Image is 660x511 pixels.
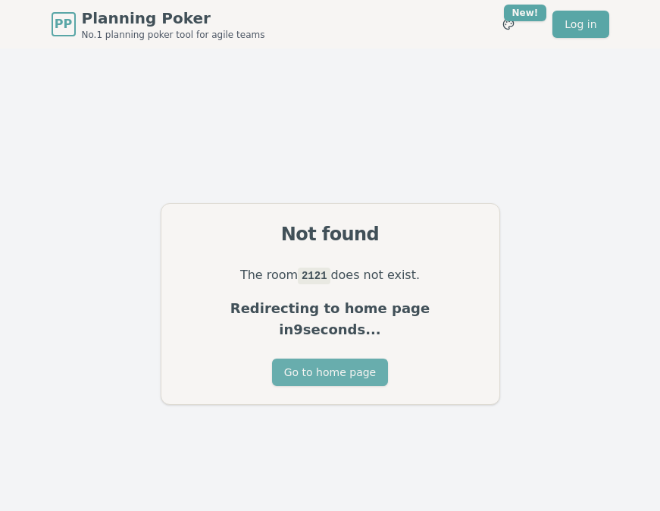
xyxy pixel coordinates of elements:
p: The room does not exist. [180,265,481,286]
p: Redirecting to home page in 9 seconds... [180,298,481,340]
div: New! [504,5,547,21]
button: Go to home page [272,359,388,386]
button: New! [495,11,522,38]
span: Planning Poker [82,8,265,29]
div: Not found [180,222,481,246]
code: 2121 [298,268,330,284]
span: PP [55,15,72,33]
a: Log in [552,11,608,38]
a: PPPlanning PokerNo.1 planning poker tool for agile teams [52,8,265,41]
span: No.1 planning poker tool for agile teams [82,29,265,41]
